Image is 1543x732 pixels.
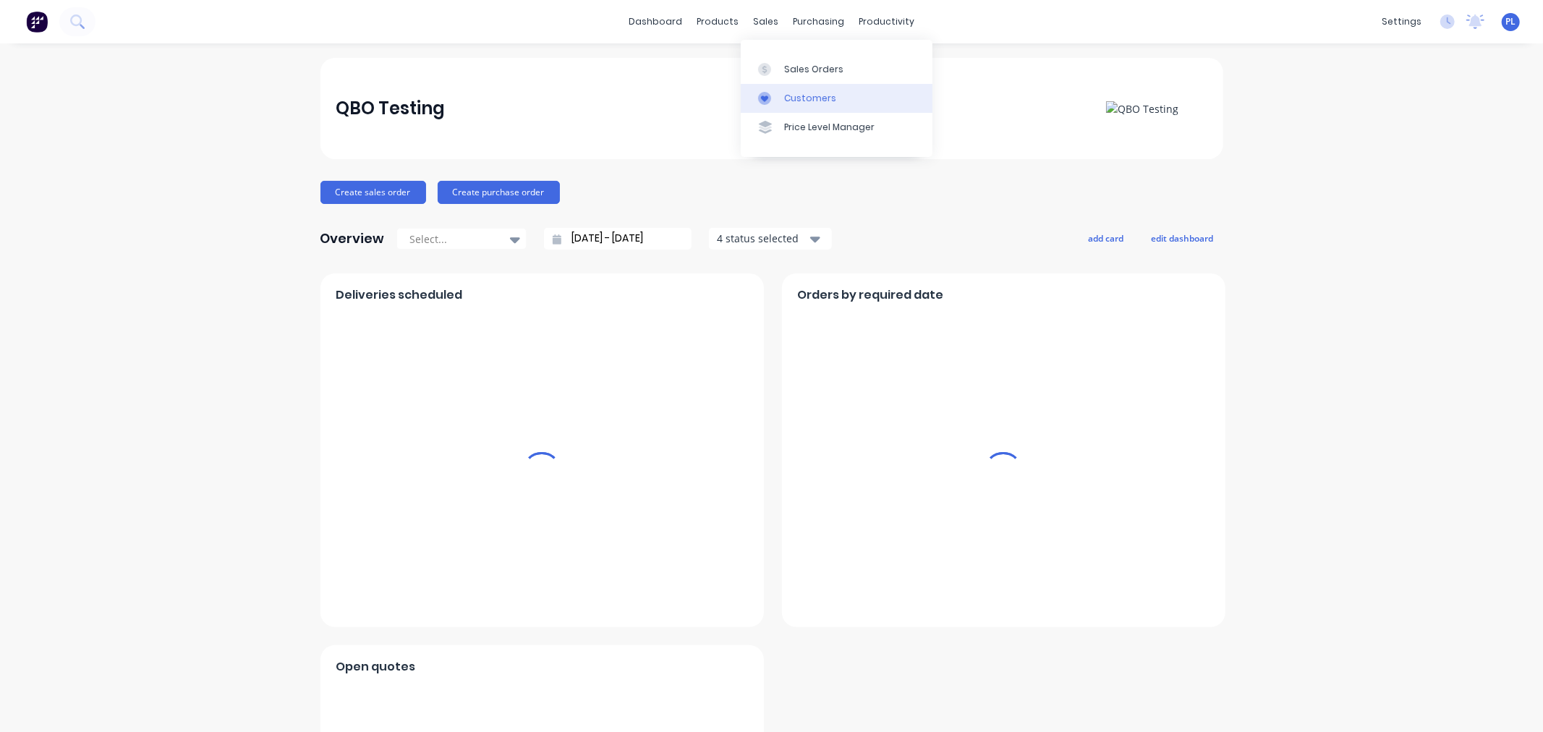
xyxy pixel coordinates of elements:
[786,11,851,33] div: purchasing
[784,63,843,76] div: Sales Orders
[1374,11,1429,33] div: settings
[1079,229,1134,247] button: add card
[336,658,415,676] span: Open quotes
[741,54,932,83] a: Sales Orders
[1106,101,1178,116] img: QBO Testing
[709,228,832,250] button: 4 status selected
[1506,15,1516,28] span: PL
[1142,229,1223,247] button: edit dashboard
[438,181,560,204] button: Create purchase order
[320,224,385,253] div: Overview
[717,231,808,246] div: 4 status selected
[320,181,426,204] button: Create sales order
[741,113,932,142] a: Price Level Manager
[336,286,462,304] span: Deliveries scheduled
[26,11,48,33] img: Factory
[851,11,922,33] div: productivity
[746,11,786,33] div: sales
[741,84,932,113] a: Customers
[336,94,445,123] div: QBO Testing
[784,121,875,134] div: Price Level Manager
[797,286,943,304] span: Orders by required date
[621,11,689,33] a: dashboard
[784,92,836,105] div: Customers
[689,11,746,33] div: products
